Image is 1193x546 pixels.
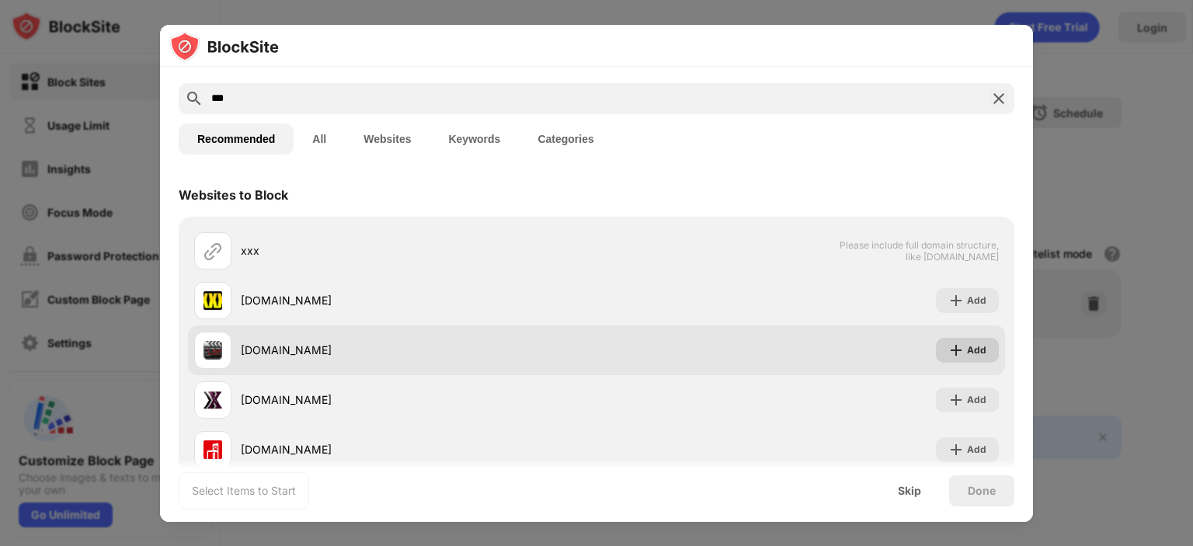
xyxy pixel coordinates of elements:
[185,89,203,108] img: search.svg
[241,391,596,408] div: [DOMAIN_NAME]
[203,242,222,260] img: url.svg
[241,342,596,358] div: [DOMAIN_NAME]
[203,391,222,409] img: favicons
[967,392,986,408] div: Add
[179,187,288,203] div: Websites to Block
[967,343,986,358] div: Add
[241,242,596,259] div: xxx
[345,123,430,155] button: Websites
[203,291,222,310] img: favicons
[967,293,986,308] div: Add
[203,440,222,459] img: favicons
[519,123,612,155] button: Categories
[241,441,596,457] div: [DOMAIN_NAME]
[839,239,999,263] span: Please include full domain structure, like [DOMAIN_NAME]
[203,341,222,360] img: favicons
[430,123,519,155] button: Keywords
[179,123,294,155] button: Recommended
[241,292,596,308] div: [DOMAIN_NAME]
[990,89,1008,108] img: search-close
[294,123,345,155] button: All
[169,31,279,62] img: logo-blocksite.svg
[192,483,296,499] div: Select Items to Start
[898,485,921,497] div: Skip
[968,485,996,497] div: Done
[967,442,986,457] div: Add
